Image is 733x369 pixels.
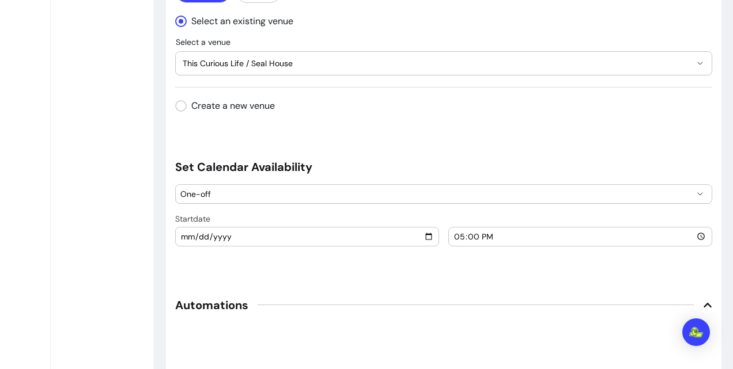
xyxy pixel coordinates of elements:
[166,94,285,117] input: Create a new venue
[180,188,693,200] span: One-off
[682,318,710,346] div: Open Intercom Messenger
[175,297,248,313] span: Automations
[166,10,303,33] input: Select an existing venue
[175,159,712,175] h5: Set Calendar Availability
[176,52,712,75] button: Select a venueThis Curious Life / Seal House
[183,58,691,69] span: This Curious Life / Seal House
[175,213,712,225] p: Start date
[176,185,712,203] button: One-off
